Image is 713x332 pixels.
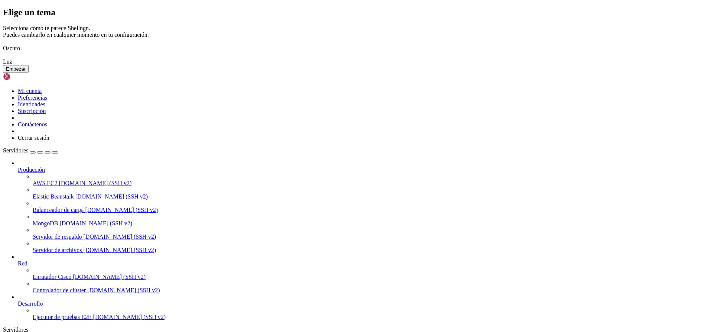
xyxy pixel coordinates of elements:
[33,240,710,254] li: Servidor de archivos [DOMAIN_NAME] (SSH v2)
[3,32,149,38] font: Puedes cambiarlo en cualquier momento en tu configuración.
[6,66,26,72] font: Empezar
[18,260,27,267] font: Red
[18,160,710,254] li: Producción
[18,254,710,294] li: Red
[18,88,42,94] a: Mi cuenta
[33,207,710,213] a: Balanceador de carga [DOMAIN_NAME] (SSH v2)
[18,121,47,128] a: Contáctenos
[83,233,156,240] font: [DOMAIN_NAME] (SSH v2)
[18,260,710,267] a: Red
[33,307,710,320] li: Ejecutor de pruebas E2E [DOMAIN_NAME] (SSH v2)
[33,193,74,200] font: Elastic Beanstalk
[33,220,710,227] a: MongoDB [DOMAIN_NAME] (SSH v2)
[33,314,92,320] font: Ejecutor de pruebas E2E
[3,65,29,73] button: Empezar
[75,193,148,200] font: [DOMAIN_NAME] (SSH v2)
[33,227,710,240] li: Servidor de respaldo [DOMAIN_NAME] (SSH v2)
[73,274,146,280] font: [DOMAIN_NAME] (SSH v2)
[18,294,710,320] li: Desarrollo
[18,108,46,114] a: Suscripción
[33,233,82,240] font: Servidor de respaldo
[33,213,710,227] li: MongoDB [DOMAIN_NAME] (SSH v2)
[18,167,710,173] a: Producción
[59,180,132,186] font: [DOMAIN_NAME] (SSH v2)
[33,267,710,280] li: Enrutador Cisco [DOMAIN_NAME] (SSH v2)
[33,233,710,240] a: Servidor de respaldo [DOMAIN_NAME] (SSH v2)
[33,180,58,186] font: AWS EC2
[3,147,28,154] font: Servidores
[18,94,47,101] a: Preferencias
[3,45,20,51] font: Oscuro
[33,220,58,226] font: MongoDB
[33,247,710,254] a: Servidor de archivos [DOMAIN_NAME] (SSH v2)
[3,7,55,17] font: Elige un tema
[33,287,86,293] font: Controlador de clúster
[93,314,166,320] font: [DOMAIN_NAME] (SSH v2)
[83,247,156,253] font: [DOMAIN_NAME] (SSH v2)
[33,173,710,187] li: AWS EC2 [DOMAIN_NAME] (SSH v2)
[18,300,710,307] a: Desarrollo
[33,287,710,294] a: Controlador de clúster [DOMAIN_NAME] (SSH v2)
[33,280,710,294] li: Controlador de clúster [DOMAIN_NAME] (SSH v2)
[3,58,12,65] font: Luz
[33,314,710,320] a: Ejecutor de pruebas E2E [DOMAIN_NAME] (SSH v2)
[33,200,710,213] li: Balanceador de carga [DOMAIN_NAME] (SSH v2)
[18,300,43,307] font: Desarrollo
[18,135,49,141] font: Cerrar sesión
[33,207,84,213] font: Balanceador de carga
[59,220,132,226] font: [DOMAIN_NAME] (SSH v2)
[3,73,46,80] img: Concha
[33,274,710,280] a: Enrutador Cisco [DOMAIN_NAME] (SSH v2)
[33,193,710,200] a: Elastic Beanstalk [DOMAIN_NAME] (SSH v2)
[33,274,71,280] font: Enrutador Cisco
[3,147,58,154] a: Servidores
[33,187,710,200] li: Elastic Beanstalk [DOMAIN_NAME] (SSH v2)
[33,247,82,253] font: Servidor de archivos
[18,167,45,173] font: Producción
[3,25,90,31] font: Selecciona cómo te parece Shellngn.
[18,101,45,107] a: Identidades
[85,207,158,213] font: [DOMAIN_NAME] (SSH v2)
[87,287,160,293] font: [DOMAIN_NAME] (SSH v2)
[33,180,710,187] a: AWS EC2 [DOMAIN_NAME] (SSH v2)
